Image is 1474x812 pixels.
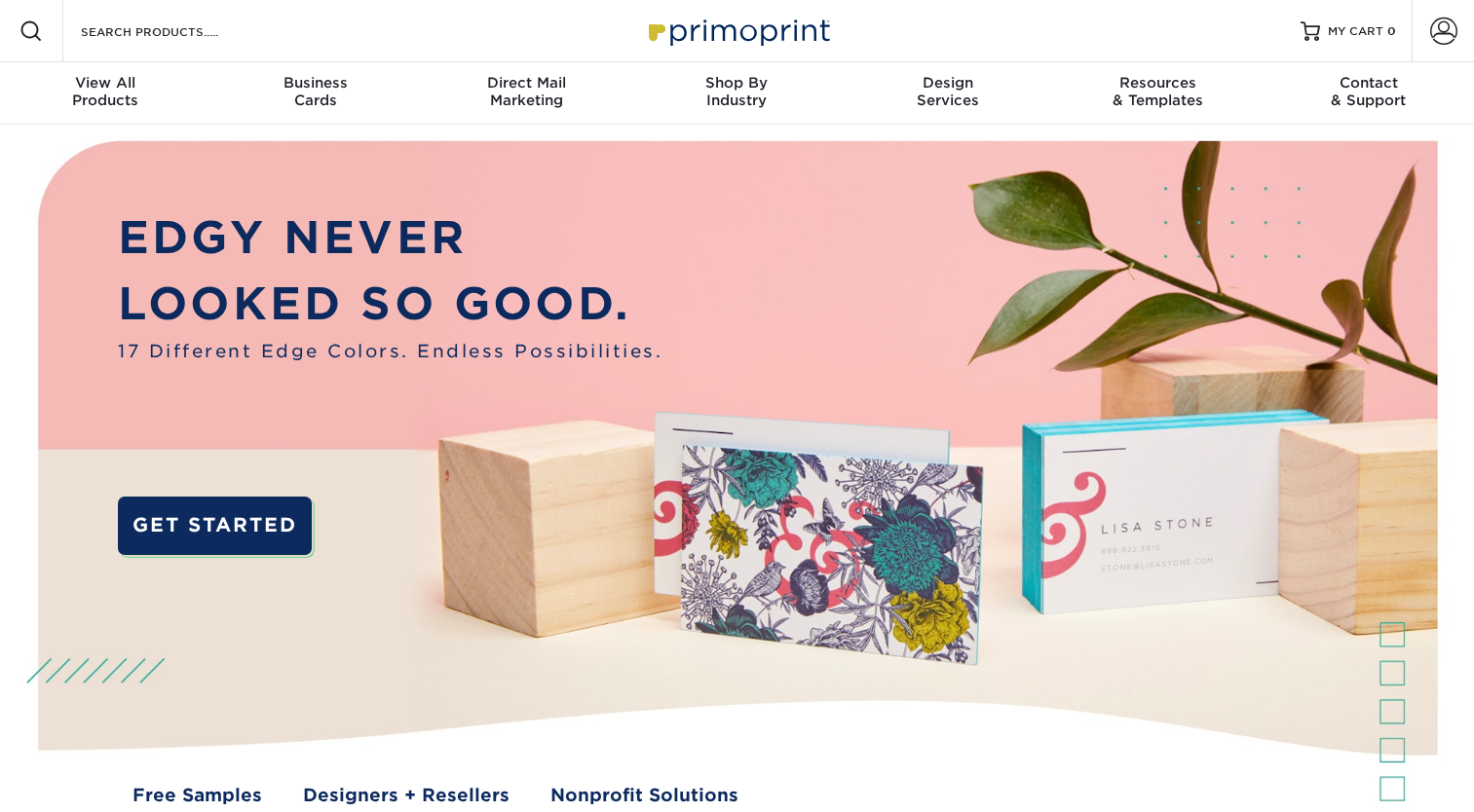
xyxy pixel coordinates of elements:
span: Business [210,74,421,92]
span: Resources [1053,74,1264,92]
a: Designers + Resellers [303,782,510,808]
a: BusinessCards [210,62,421,125]
span: 0 [1387,24,1396,38]
input: SEARCH PRODUCTS..... [79,19,269,43]
img: Primoprint [640,10,835,52]
div: Marketing [421,74,631,109]
a: Direct MailMarketing [421,62,631,125]
span: Direct Mail [421,74,631,92]
a: DesignServices [843,62,1053,125]
div: & Support [1264,74,1474,109]
div: Cards [210,74,421,109]
span: Design [843,74,1053,92]
span: Contact [1264,74,1474,92]
span: 17 Different Edge Colors. Endless Possibilities. [118,338,662,364]
span: MY CART [1328,23,1383,40]
p: LOOKED SO GOOD. [118,271,662,337]
a: Free Samples [132,782,262,808]
span: Shop By [631,74,842,92]
div: Services [843,74,1053,109]
a: Shop ByIndustry [631,62,842,125]
div: & Templates [1053,74,1264,109]
p: EDGY NEVER [118,204,662,271]
a: Nonprofit Solutions [550,782,738,808]
div: Industry [631,74,842,109]
a: GET STARTED [118,497,312,555]
a: Contact& Support [1264,62,1474,125]
a: Resources& Templates [1053,62,1264,125]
